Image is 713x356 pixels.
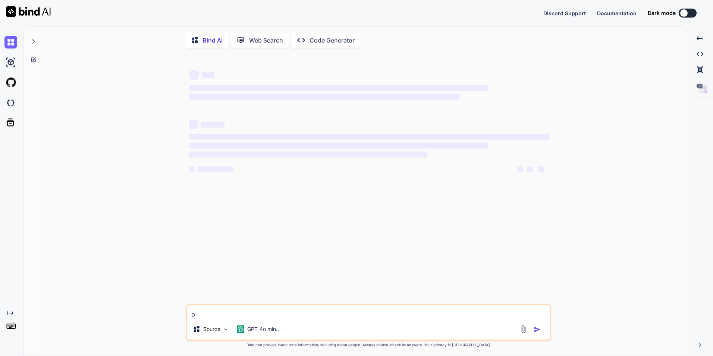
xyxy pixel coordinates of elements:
button: Documentation [597,9,637,17]
span: Discord Support [543,10,586,16]
p: Source [203,325,220,333]
p: Code Generator [310,36,355,45]
span: ‌ [189,85,488,91]
img: ai-studio [4,56,17,69]
span: ‌ [201,122,224,128]
span: ‌ [202,72,214,78]
span: ‌ [517,166,523,172]
img: githubLight [4,76,17,89]
span: ‌ [189,166,195,172]
span: Dark mode [648,9,676,17]
span: ‌ [189,134,550,140]
span: ‌ [189,70,199,80]
img: Bind AI [6,6,51,17]
button: Discord Support [543,9,586,17]
img: GPT-4o mini [237,325,244,333]
p: GPT-4o min.. [247,325,279,333]
span: Documentation [597,10,637,16]
span: ‌ [189,143,488,149]
span: ‌ [189,94,459,100]
span: ‌ [527,166,533,172]
span: ‌ [189,120,198,129]
span: ‌ [538,166,544,172]
img: darkCloudIdeIcon [4,96,17,109]
img: attachment [519,325,528,334]
span: ‌ [198,166,233,172]
p: Web Search [249,36,283,45]
p: Bind can provide inaccurate information, including about people. Always double-check its answers.... [186,342,551,348]
p: Bind AI [202,36,223,45]
span: ‌ [189,152,427,157]
textarea: p [187,305,550,319]
img: icon [534,326,541,333]
img: chat [4,36,17,49]
img: Pick Models [223,326,229,332]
